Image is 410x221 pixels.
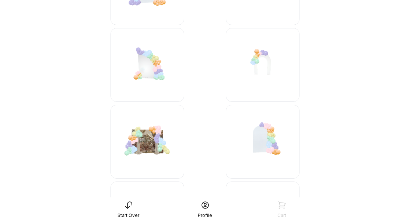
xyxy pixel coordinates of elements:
div: Start Over [118,213,139,218]
img: - [111,105,184,179]
img: - [226,28,299,102]
img: - [111,28,184,102]
div: Cart [277,213,286,218]
div: Profile [198,213,212,218]
img: - [226,105,299,179]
